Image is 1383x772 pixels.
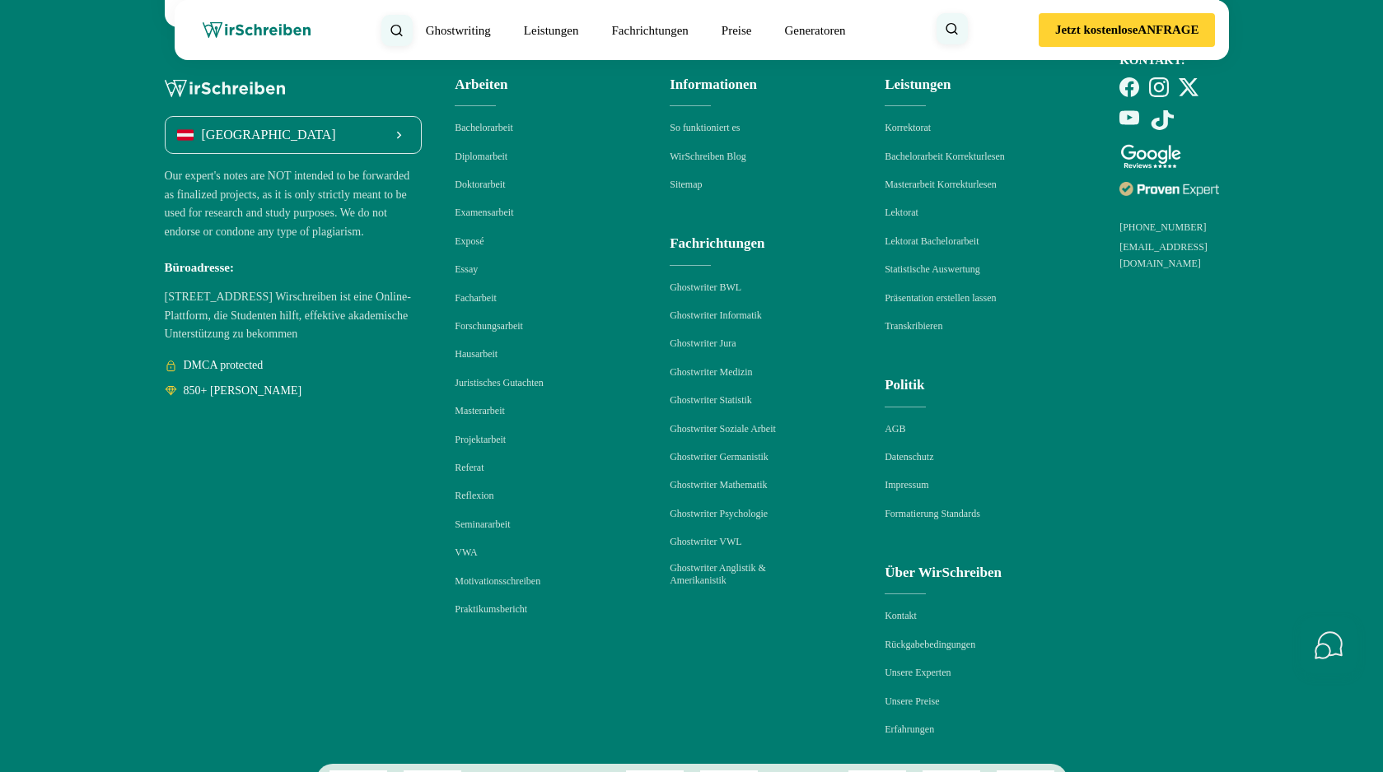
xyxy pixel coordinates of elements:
div: Our expert's notes are NOT intended to be forwarded as finalized projects, as it is only strictly... [165,167,423,356]
a: Referat [455,462,484,474]
a: Ghostwriter Anglistik & Amerikanistik [670,562,801,587]
a: Statistische Auswertung [885,263,980,276]
a: WirSchreiben Blog [670,151,746,163]
a: Unsere Preise [885,695,939,708]
button: Suche öffnen [937,13,968,44]
a: Motivationsschreiben [455,575,540,588]
img: Österreich [177,129,194,141]
a: Präsentation erstellen lassen [885,292,996,305]
div: Informationen [670,73,815,106]
img: youtube [1119,110,1139,125]
img: facebook [1119,77,1139,97]
div: DMCA protected [165,356,423,374]
a: Lektorat Bachelorarbeit [885,235,979,248]
a: Ghostwriter VWL [670,536,741,548]
a: Juristisches Gutachten [455,377,544,389]
button: Suche öffnen [381,15,413,46]
img: wirschreiben [203,22,311,39]
a: Ghostwriter Statistik [670,394,752,407]
div: Über WirSchreiben [885,561,1030,594]
a: Rückgabebedingungen [885,639,975,651]
a: Lektorat [885,207,918,219]
a: Formatierung Standards [885,508,980,520]
img: proven expert [1119,182,1218,195]
a: Diplomarbeit [455,151,507,163]
a: So funktioniert es [670,122,740,134]
a: Examensarbeit [455,207,513,219]
a: Korrektorat [885,122,931,134]
a: Seminararbeit [455,519,510,531]
a: Impressum [885,479,928,491]
a: Kontakt [885,610,917,622]
div: Politik [885,374,1030,407]
a: Ghostwriter BWL [670,281,741,294]
a: Ghostwriter Psychologie [670,508,768,520]
div: Fachrichtungen [670,232,815,265]
a: Ghostwriter Germanistik [670,451,769,463]
a: Praktikumsbericht [455,603,527,616]
a: Preise [722,24,752,37]
img: tiktok [1149,110,1175,130]
a: VWA [455,546,477,559]
a: Masterarbeit Korrekturlesen [885,179,997,191]
div: Büroadresse: [165,241,423,288]
a: Reflexion [455,490,493,502]
a: Ghostwriter Mathematik [670,479,767,491]
button: Schnellkontakte öffnen [1301,617,1357,673]
div: Leistungen [885,73,1030,106]
a: Fachrichtungen [611,21,688,40]
a: [EMAIL_ADDRESS][DOMAIN_NAME] [1119,241,1208,269]
a: Forschungsarbeit [455,320,523,333]
a: Exposé [455,235,484,248]
a: Doktorarbeit [455,179,505,191]
a: Leistungen [524,21,579,40]
a: Generatoren [784,21,845,40]
img: twitter [1179,77,1198,97]
a: Datenschutz [885,451,933,463]
a: Unsere Experten [885,667,951,679]
a: Sitemap [670,179,702,191]
a: Masterarbeit [455,405,505,417]
div: 850+ [PERSON_NAME] [165,382,423,400]
div: KONTAKT: [1119,53,1218,67]
a: Ghostwriter Medizin [670,366,752,379]
div: Arbeiten [455,73,600,106]
a: Bachelorarbeit Korrekturlesen [885,151,1005,163]
img: google reviews [1119,144,1181,169]
a: Erfahrungen [885,723,934,736]
a: Ghostwriting [426,21,491,40]
a: Projektarbeit [455,434,506,446]
button: Jetzt kostenloseANFRAGE [1039,13,1216,47]
a: Ghostwriter Jura [670,337,736,350]
a: Essay [455,263,478,276]
a: Ghostwriter Soziale Arbeit [670,423,776,435]
a: Bachelorarbeit [455,122,513,134]
a: Transkribieren [885,320,942,333]
span: [GEOGRAPHIC_DATA] [202,128,336,142]
img: logo-footer [165,80,285,98]
img: instagram [1149,77,1169,97]
a: Hausarbeit [455,348,498,360]
a: Facharbeit [455,292,497,305]
a: Ghostwriter Informatik [670,309,762,322]
a: AGB [885,423,905,435]
a: [PHONE_NUMBER] [1119,221,1206,233]
b: Jetzt kostenlose [1055,23,1138,37]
